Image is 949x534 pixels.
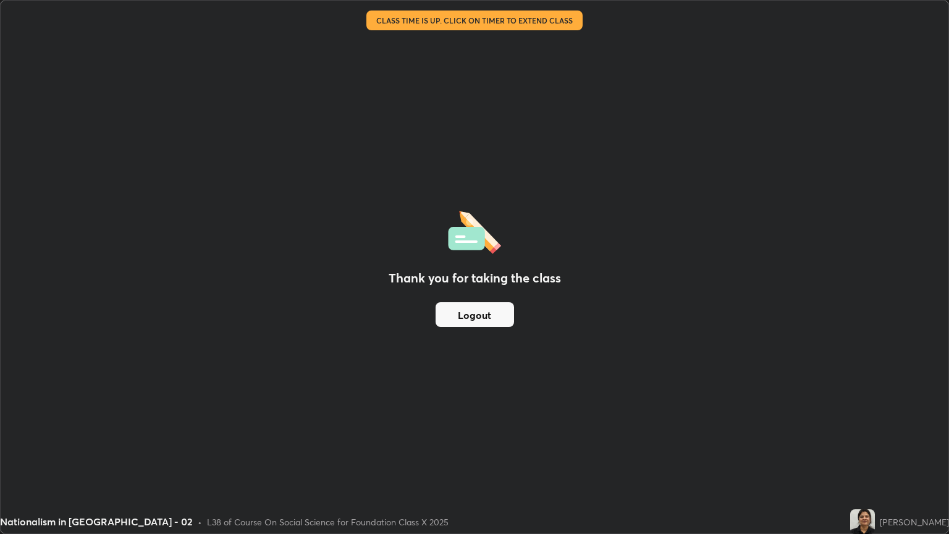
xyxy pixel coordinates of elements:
[198,515,202,528] div: •
[207,515,449,528] div: L38 of Course On Social Science for Foundation Class X 2025
[880,515,949,528] div: [PERSON_NAME]
[850,509,875,534] img: 1781f5688b4a419e9e2ef2943c22657b.jpg
[389,269,561,287] h2: Thank you for taking the class
[436,302,514,327] button: Logout
[448,207,501,254] img: offlineFeedback.1438e8b3.svg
